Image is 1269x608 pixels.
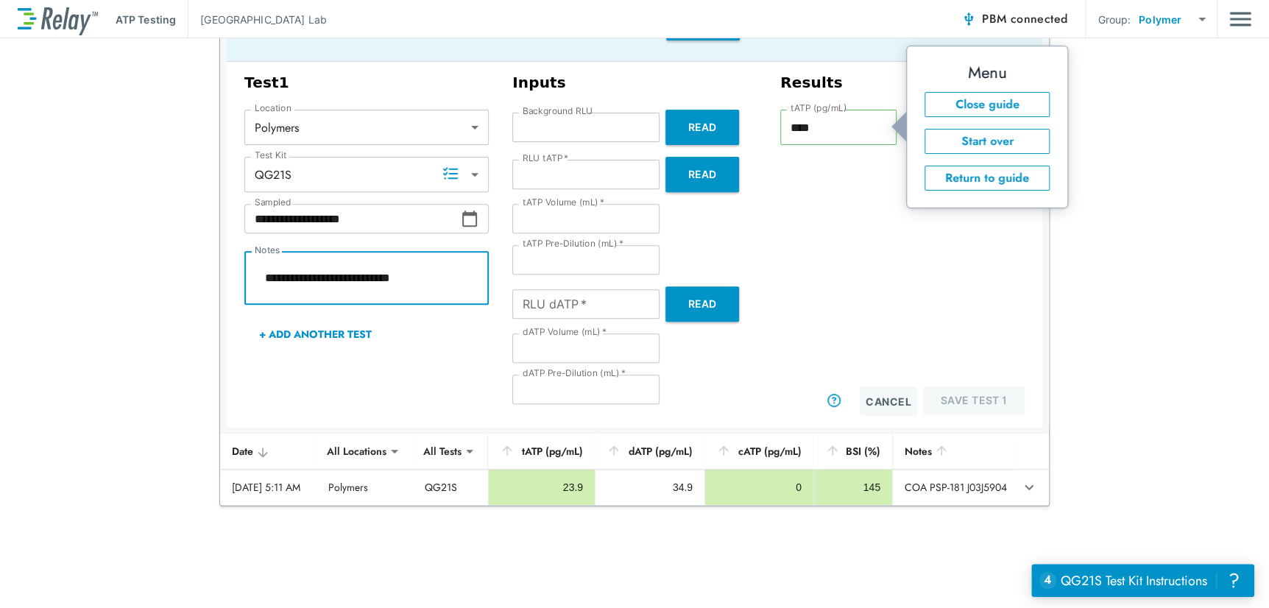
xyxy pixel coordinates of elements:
div: tATP (pg/mL) [500,442,583,460]
img: LuminUltra Relay [18,4,98,35]
label: dATP Volume (mL) [523,327,607,337]
button: Read [665,157,739,192]
h3: Test 1 [244,74,489,92]
button: + Add Another Test [244,317,386,352]
span: connected [1011,10,1068,27]
label: tATP Pre-Dilution (mL) [523,238,623,249]
img: Connected Icon [961,12,976,26]
div: [DATE] 5:11 AM [232,480,305,495]
div: Notes [905,442,1003,460]
iframe: tooltip [907,46,1067,208]
button: Main menu [1229,5,1251,33]
div: Polymers [244,113,489,142]
th: Date [220,434,317,470]
div: dATP (pg/mL) [607,442,693,460]
td: COA PSP-181 J03J5904 [892,470,1015,505]
h3: Inputs [512,74,757,92]
p: Group: [1097,12,1131,27]
button: Read [665,110,739,145]
img: Drawer Icon [1229,5,1251,33]
label: Test Kit [255,150,287,160]
button: Cancel [860,386,917,416]
label: Location [255,103,291,113]
label: tATP Volume (mL) [523,197,604,208]
div: 23.9 [501,480,583,495]
input: Choose date, selected date is Oct 15, 2025 [244,204,461,233]
td: QG21S [413,470,488,505]
div: cATP (pg/mL) [716,442,802,460]
div: BSI (%) [825,442,880,460]
iframe: Resource center [1031,564,1254,597]
div: 34.9 [607,480,693,495]
td: Polymers [317,470,413,505]
label: RLU tATP [523,153,568,163]
table: sticky table [220,434,1049,506]
label: Notes [255,245,280,255]
label: Background RLU [523,106,593,116]
span: PBM [982,9,1067,29]
div: All Locations [317,436,397,466]
div: All Tests [413,436,472,466]
button: PBM connected [955,4,1073,34]
div: 0 [717,480,802,495]
p: ATP Testing [116,12,176,27]
button: Read [665,286,739,322]
label: tATP (pg/mL) [791,103,847,113]
div: QG21S [244,160,489,189]
div: 145 [826,480,880,495]
h3: Results [780,74,843,92]
button: expand row [1017,475,1042,500]
p: [GEOGRAPHIC_DATA] Lab [200,12,327,27]
label: dATP Pre-Dilution (mL) [523,368,626,378]
label: Sampled [255,197,291,208]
